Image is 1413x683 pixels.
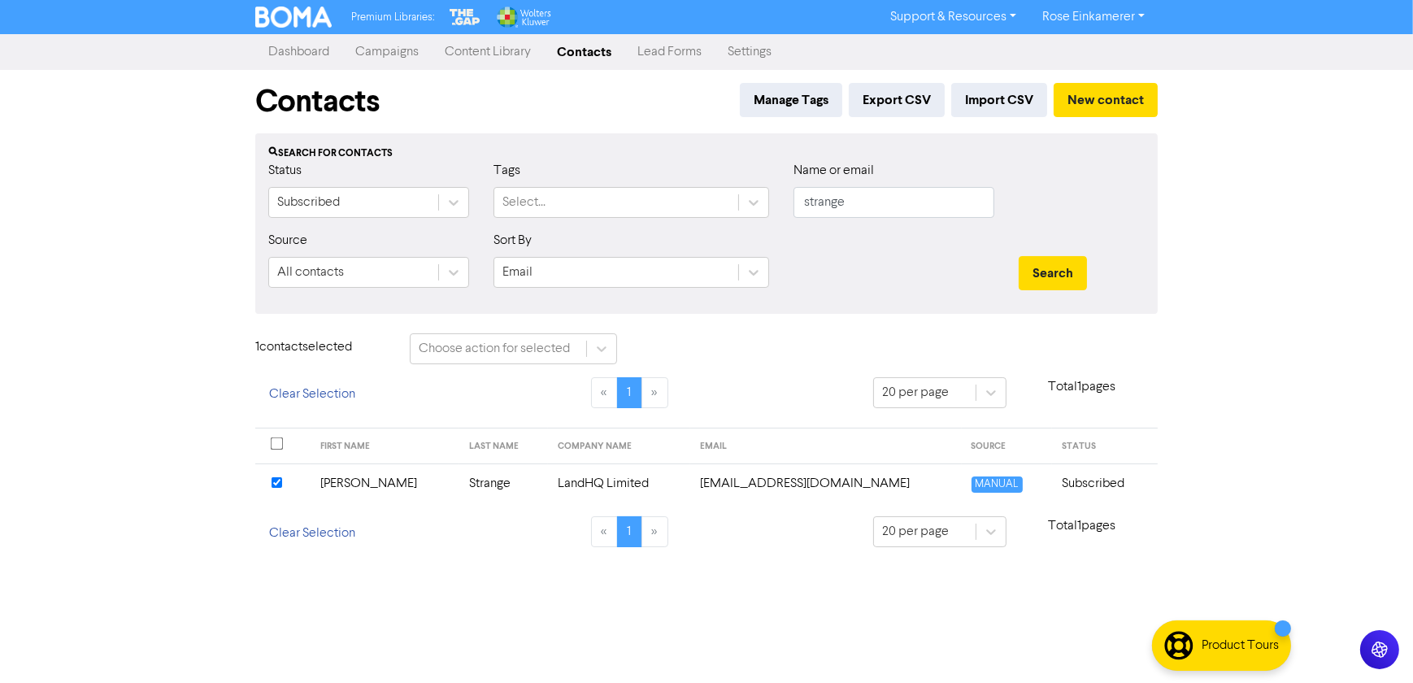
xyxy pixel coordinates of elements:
[882,522,949,542] div: 20 per page
[493,231,532,250] label: Sort By
[617,377,642,408] a: Page 1 is your current page
[277,263,344,282] div: All contacts
[793,161,874,181] label: Name or email
[690,429,962,464] th: EMAIL
[447,7,483,28] img: The Gap
[1029,4,1158,30] a: Rose Einkamerer
[311,463,459,503] td: [PERSON_NAME]
[1054,83,1158,117] button: New contact
[268,231,307,250] label: Source
[268,146,1145,161] div: Search for contacts
[277,193,340,212] div: Subscribed
[972,476,1023,492] span: MANUAL
[459,463,548,503] td: Strange
[624,36,715,68] a: Lead Forms
[544,36,624,68] a: Contacts
[502,193,546,212] div: Select...
[342,36,432,68] a: Campaigns
[1006,516,1158,536] p: Total 1 pages
[351,12,434,23] span: Premium Libraries:
[1006,377,1158,397] p: Total 1 pages
[962,429,1053,464] th: SOURCE
[548,463,689,503] td: LandHQ Limited
[255,36,342,68] a: Dashboard
[882,383,949,402] div: 20 per page
[1052,463,1158,503] td: Subscribed
[690,463,962,503] td: jess@riversideplanpro.com
[419,339,570,359] div: Choose action for selected
[255,7,332,28] img: BOMA Logo
[495,7,550,28] img: Wolters Kluwer
[1209,507,1413,683] iframe: Chat Widget
[255,340,385,355] h6: 1 contact selected
[502,263,533,282] div: Email
[255,377,369,411] button: Clear Selection
[493,161,520,181] label: Tags
[311,429,459,464] th: FIRST NAME
[459,429,548,464] th: LAST NAME
[268,161,302,181] label: Status
[617,516,642,547] a: Page 1 is your current page
[548,429,689,464] th: COMPANY NAME
[849,83,945,117] button: Export CSV
[740,83,842,117] button: Manage Tags
[715,36,785,68] a: Settings
[951,83,1047,117] button: Import CSV
[1052,429,1158,464] th: STATUS
[255,83,380,120] h1: Contacts
[255,516,369,550] button: Clear Selection
[1019,256,1087,290] button: Search
[877,4,1029,30] a: Support & Resources
[432,36,544,68] a: Content Library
